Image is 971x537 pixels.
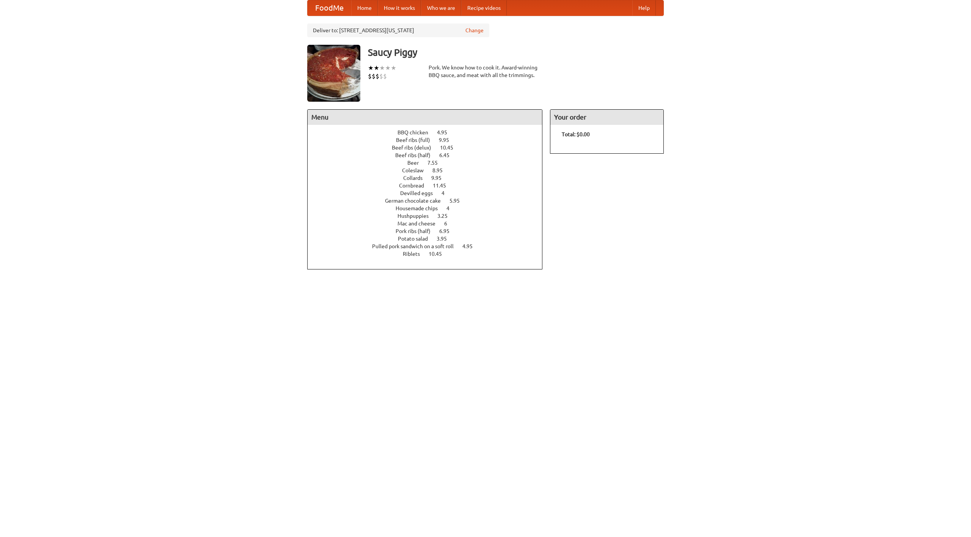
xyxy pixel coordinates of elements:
a: Help [632,0,656,16]
h3: Saucy Piggy [368,45,664,60]
li: ★ [374,64,379,72]
span: Collards [403,175,430,181]
li: $ [368,72,372,80]
a: Beer 7.55 [407,160,452,166]
span: Beef ribs (full) [396,137,438,143]
a: Beef ribs (half) 6.45 [395,152,464,158]
a: BBQ chicken 4.95 [398,129,461,135]
span: 6.45 [439,152,457,158]
span: Pulled pork sandwich on a soft roll [372,243,461,249]
a: Home [351,0,378,16]
span: German chocolate cake [385,198,448,204]
a: Devilled eggs 4 [400,190,459,196]
span: Riblets [403,251,427,257]
span: Pork ribs (half) [396,228,438,234]
li: ★ [391,64,396,72]
span: Housemade chips [396,205,445,211]
a: Housemade chips 4 [396,205,464,211]
li: $ [372,72,376,80]
span: 8.95 [432,167,450,173]
a: Beef ribs (full) 9.95 [396,137,463,143]
a: Collards 9.95 [403,175,456,181]
span: 3.95 [437,236,454,242]
span: 3.25 [437,213,455,219]
span: Mac and cheese [398,220,443,227]
a: Pork ribs (half) 6.95 [396,228,464,234]
li: ★ [368,64,374,72]
span: Potato salad [398,236,435,242]
span: 4.95 [437,129,455,135]
li: $ [379,72,383,80]
a: Beef ribs (delux) 10.45 [392,145,467,151]
span: 4 [446,205,457,211]
span: 9.95 [439,137,457,143]
div: Deliver to: [STREET_ADDRESS][US_STATE] [307,24,489,37]
span: 10.45 [440,145,461,151]
span: 7.55 [427,160,445,166]
span: Cornbread [399,183,432,189]
a: German chocolate cake 5.95 [385,198,474,204]
div: Pork. We know how to cook it. Award-winning BBQ sauce, and meat with all the trimmings. [429,64,542,79]
span: Coleslaw [402,167,431,173]
b: Total: $0.00 [562,131,590,137]
h4: Your order [550,110,663,125]
span: Beer [407,160,426,166]
li: ★ [385,64,391,72]
a: FoodMe [308,0,351,16]
span: 4.95 [462,243,480,249]
a: Change [465,27,484,34]
span: 4 [442,190,452,196]
a: Potato salad 3.95 [398,236,461,242]
span: 6.95 [439,228,457,234]
a: Pulled pork sandwich on a soft roll 4.95 [372,243,487,249]
span: 6 [444,220,455,227]
a: Who we are [421,0,461,16]
a: Mac and cheese 6 [398,220,461,227]
li: $ [383,72,387,80]
a: Riblets 10.45 [403,251,456,257]
a: Recipe videos [461,0,507,16]
span: Devilled eggs [400,190,440,196]
span: 9.95 [431,175,449,181]
li: $ [376,72,379,80]
span: 11.45 [433,183,454,189]
span: 10.45 [429,251,449,257]
a: Cornbread 11.45 [399,183,460,189]
span: Hushpuppies [398,213,436,219]
span: Beef ribs (half) [395,152,438,158]
span: Beef ribs (delux) [392,145,439,151]
a: Coleslaw 8.95 [402,167,457,173]
li: ★ [379,64,385,72]
span: BBQ chicken [398,129,436,135]
a: How it works [378,0,421,16]
h4: Menu [308,110,542,125]
img: angular.jpg [307,45,360,102]
a: Hushpuppies 3.25 [398,213,462,219]
span: 5.95 [449,198,467,204]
